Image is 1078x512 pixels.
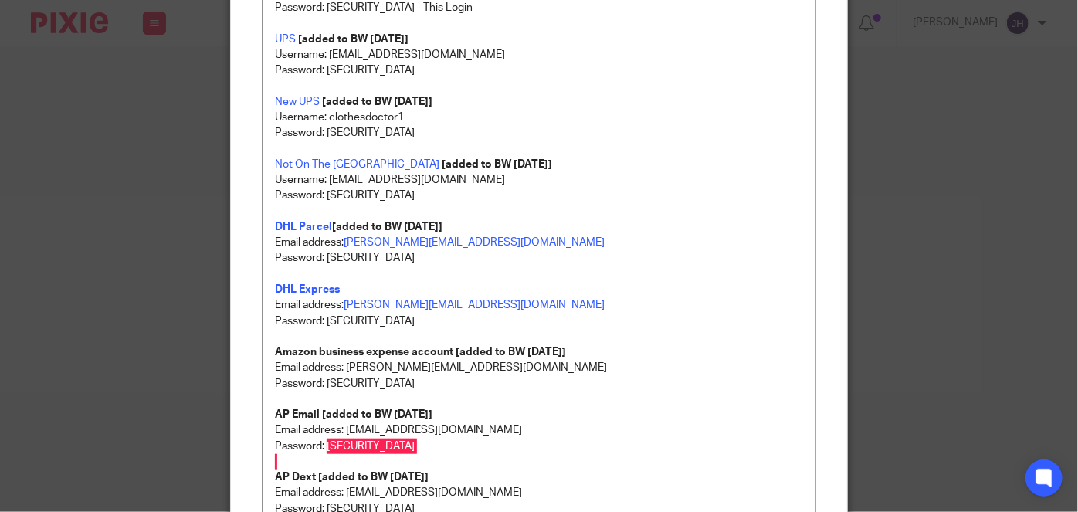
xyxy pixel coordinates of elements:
a: DHL Parcel [275,222,332,232]
p: Email address: [EMAIL_ADDRESS][DOMAIN_NAME] [275,485,803,500]
a: New UPS [275,97,320,107]
a: [PERSON_NAME][EMAIL_ADDRESS][DOMAIN_NAME] [344,300,605,310]
strong: [added to BW [DATE]] [322,97,432,107]
strong: [added to BW [DATE]] [442,159,552,170]
p: Password: [SECURITY_DATA] [275,63,803,78]
p: Username: [EMAIL_ADDRESS][DOMAIN_NAME] [275,172,803,188]
a: [PERSON_NAME][EMAIL_ADDRESS][DOMAIN_NAME] [344,237,605,248]
strong: AP Email [added to BW [DATE]] [275,409,432,420]
p: Password: [SECURITY_DATA] [275,188,803,203]
p: Password: [SECURITY_DATA] [275,314,803,329]
strong: Amazon business expense account [275,347,453,358]
p: Password: [SECURITY_DATA] [275,376,803,392]
strong: AP Dext [added to BW [DATE]] [275,472,429,483]
strong: [added to BW [DATE]] [332,222,442,232]
p: Password: [SECURITY_DATA] [275,250,803,266]
p: Username: [EMAIL_ADDRESS][DOMAIN_NAME] [275,47,803,63]
p: Password: [SECURITY_DATA] [275,439,803,454]
p: Email address: [EMAIL_ADDRESS][DOMAIN_NAME] [275,422,803,438]
a: DHL Express [275,284,340,295]
a: UPS [275,34,296,45]
a: Not On The [GEOGRAPHIC_DATA] [275,159,439,170]
p: Password: [SECURITY_DATA] [275,125,803,141]
p: Email address: [275,219,803,251]
p: Email address: [275,297,803,313]
strong: [added to BW [DATE]] [456,347,566,358]
p: Username: clothesdoctor1 [275,110,803,125]
strong: [added to BW [DATE]] [298,34,408,45]
p: Email address: [PERSON_NAME][EMAIL_ADDRESS][DOMAIN_NAME] [275,360,803,375]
